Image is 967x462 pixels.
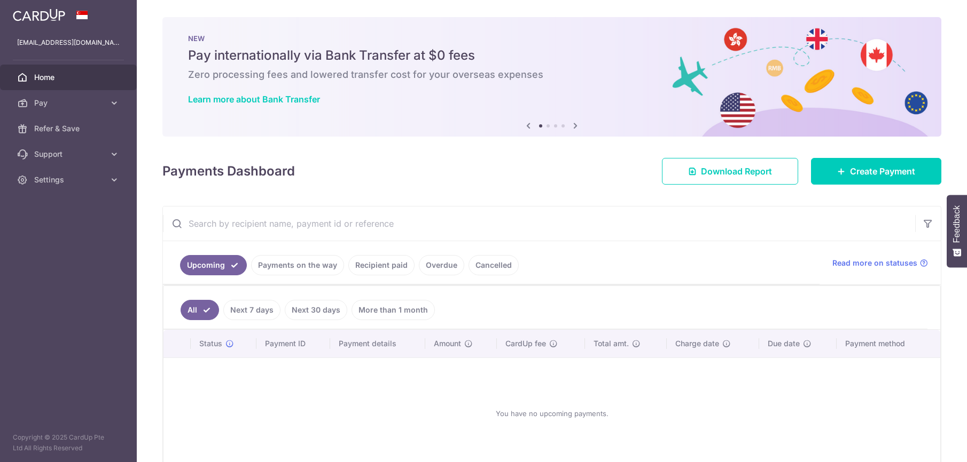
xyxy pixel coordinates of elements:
span: CardUp fee [505,338,546,349]
span: Charge date [675,338,719,349]
span: Feedback [952,205,962,243]
span: Home [34,72,105,83]
span: Refer & Save [34,123,105,134]
span: Create Payment [850,165,915,178]
p: [EMAIL_ADDRESS][DOMAIN_NAME] [17,37,120,48]
a: Cancelled [469,255,519,275]
a: Upcoming [180,255,247,275]
a: Recipient paid [348,255,415,275]
th: Payment method [837,330,940,357]
span: Pay [34,98,105,108]
img: Bank transfer banner [162,17,941,137]
a: Learn more about Bank Transfer [188,94,320,105]
span: Due date [768,338,800,349]
a: Create Payment [811,158,941,185]
a: Download Report [662,158,798,185]
span: Status [199,338,222,349]
span: Amount [434,338,461,349]
span: Read more on statuses [832,258,917,268]
a: All [181,300,219,320]
h6: Zero processing fees and lowered transfer cost for your overseas expenses [188,68,916,81]
p: NEW [188,34,916,43]
span: Total amt. [594,338,629,349]
button: Feedback - Show survey [947,195,967,267]
h4: Payments Dashboard [162,162,295,181]
span: Settings [34,174,105,185]
span: Support [34,149,105,160]
a: More than 1 month [352,300,435,320]
th: Payment details [330,330,425,357]
a: Read more on statuses [832,258,928,268]
th: Payment ID [256,330,330,357]
a: Next 7 days [223,300,280,320]
a: Overdue [419,255,464,275]
input: Search by recipient name, payment id or reference [163,206,915,241]
div: You have no upcoming payments. [176,367,927,460]
h5: Pay internationally via Bank Transfer at $0 fees [188,47,916,64]
a: Next 30 days [285,300,347,320]
span: Download Report [701,165,772,178]
img: CardUp [13,9,65,21]
a: Payments on the way [251,255,344,275]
